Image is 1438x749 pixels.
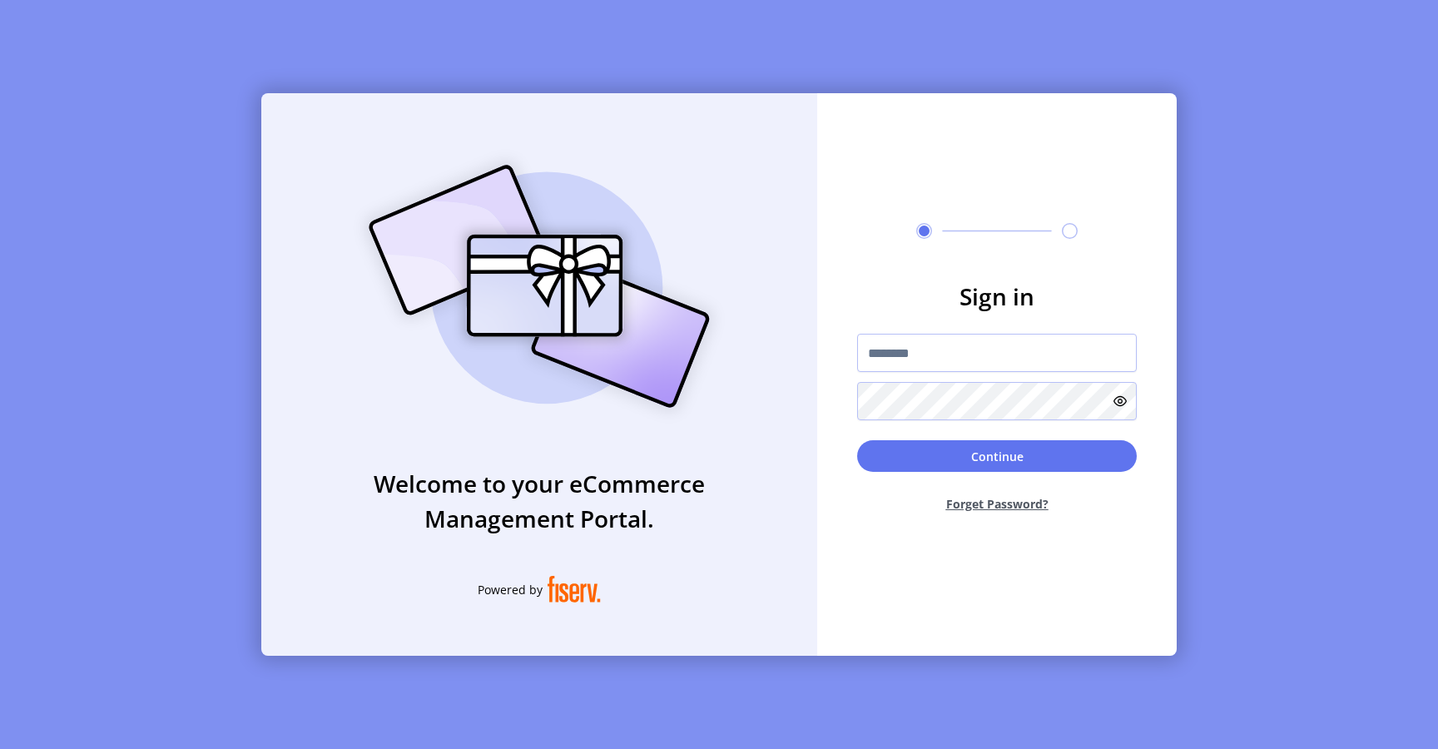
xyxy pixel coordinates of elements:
button: Continue [857,440,1137,472]
button: Forget Password? [857,482,1137,526]
span: Powered by [478,581,543,598]
img: card_Illustration.svg [344,146,735,426]
h3: Sign in [857,279,1137,314]
h3: Welcome to your eCommerce Management Portal. [261,466,817,536]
